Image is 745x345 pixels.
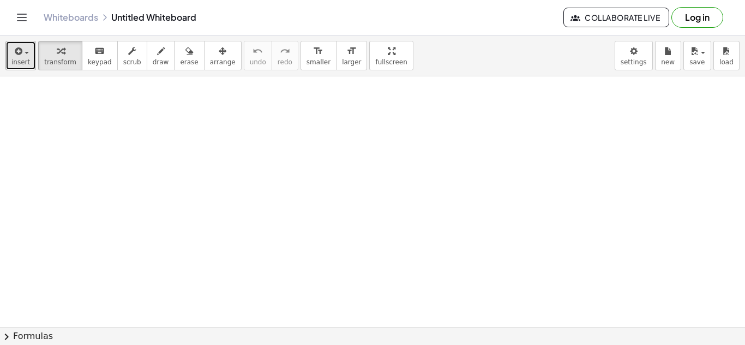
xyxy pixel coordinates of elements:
[719,58,734,66] span: load
[244,41,272,70] button: undoundo
[210,58,236,66] span: arrange
[683,41,711,70] button: save
[147,41,175,70] button: draw
[689,58,705,66] span: save
[117,41,147,70] button: scrub
[615,41,653,70] button: settings
[250,58,266,66] span: undo
[573,13,660,22] span: Collaborate Live
[153,58,169,66] span: draw
[272,41,298,70] button: redoredo
[204,41,242,70] button: arrange
[11,58,30,66] span: insert
[671,7,723,28] button: Log in
[253,45,263,58] i: undo
[661,58,675,66] span: new
[174,41,204,70] button: erase
[13,9,31,26] button: Toggle navigation
[82,41,118,70] button: keyboardkeypad
[38,41,82,70] button: transform
[307,58,331,66] span: smaller
[123,58,141,66] span: scrub
[369,41,413,70] button: fullscreen
[655,41,681,70] button: new
[5,41,36,70] button: insert
[313,45,323,58] i: format_size
[88,58,112,66] span: keypad
[713,41,740,70] button: load
[278,58,292,66] span: redo
[336,41,367,70] button: format_sizelarger
[563,8,669,27] button: Collaborate Live
[301,41,337,70] button: format_sizesmaller
[346,45,357,58] i: format_size
[44,12,98,23] a: Whiteboards
[44,58,76,66] span: transform
[375,58,407,66] span: fullscreen
[342,58,361,66] span: larger
[280,45,290,58] i: redo
[94,45,105,58] i: keyboard
[180,58,198,66] span: erase
[621,58,647,66] span: settings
